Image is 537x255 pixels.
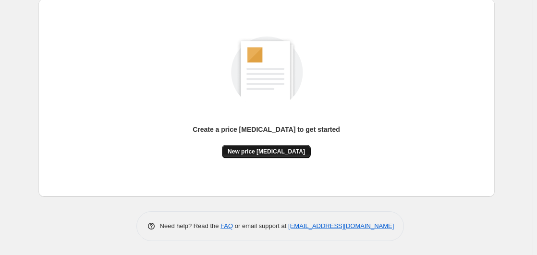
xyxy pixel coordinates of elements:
[220,222,233,229] a: FAQ
[228,148,305,155] span: New price [MEDICAL_DATA]
[233,222,288,229] span: or email support at
[193,125,340,134] p: Create a price [MEDICAL_DATA] to get started
[222,145,311,158] button: New price [MEDICAL_DATA]
[160,222,221,229] span: Need help? Read the
[288,222,394,229] a: [EMAIL_ADDRESS][DOMAIN_NAME]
